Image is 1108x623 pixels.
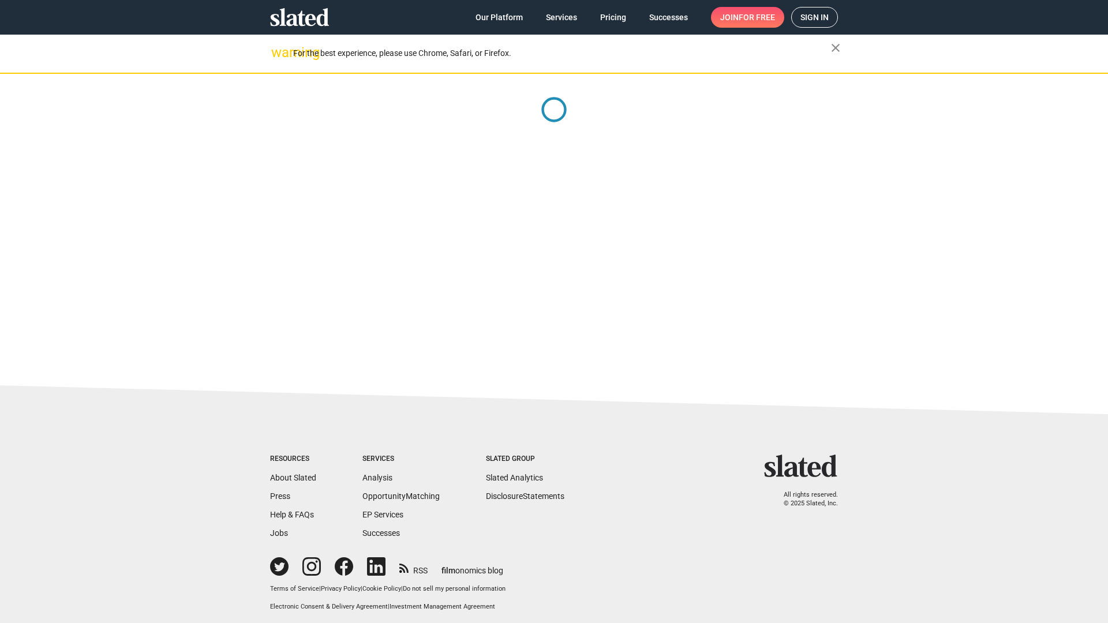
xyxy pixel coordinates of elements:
[270,455,316,464] div: Resources
[486,491,564,501] a: DisclosureStatements
[390,603,495,610] a: Investment Management Agreement
[546,7,577,28] span: Services
[270,473,316,482] a: About Slated
[800,7,829,27] span: Sign in
[270,510,314,519] a: Help & FAQs
[319,585,321,592] span: |
[362,585,401,592] a: Cookie Policy
[600,7,626,28] span: Pricing
[476,7,523,28] span: Our Platform
[271,46,285,59] mat-icon: warning
[591,7,635,28] a: Pricing
[362,528,400,538] a: Successes
[537,7,586,28] a: Services
[399,558,428,576] a: RSS
[466,7,532,28] a: Our Platform
[362,473,392,482] a: Analysis
[772,491,838,508] p: All rights reserved. © 2025 Slated, Inc.
[791,7,838,28] a: Sign in
[270,603,388,610] a: Electronic Consent & Delivery Agreement
[739,7,775,28] span: for free
[486,455,564,464] div: Slated Group
[388,603,390,610] span: |
[321,585,361,592] a: Privacy Policy
[403,585,506,594] button: Do not sell my personal information
[270,585,319,592] a: Terms of Service
[640,7,697,28] a: Successes
[361,585,362,592] span: |
[441,566,455,575] span: film
[362,455,440,464] div: Services
[720,7,775,28] span: Join
[649,7,688,28] span: Successes
[362,510,403,519] a: EP Services
[270,528,288,538] a: Jobs
[441,556,503,576] a: filmonomics blog
[362,491,440,501] a: OpportunityMatching
[293,46,831,61] div: For the best experience, please use Chrome, Safari, or Firefox.
[486,473,543,482] a: Slated Analytics
[270,491,290,501] a: Press
[401,585,403,592] span: |
[711,7,784,28] a: Joinfor free
[829,41,843,55] mat-icon: close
